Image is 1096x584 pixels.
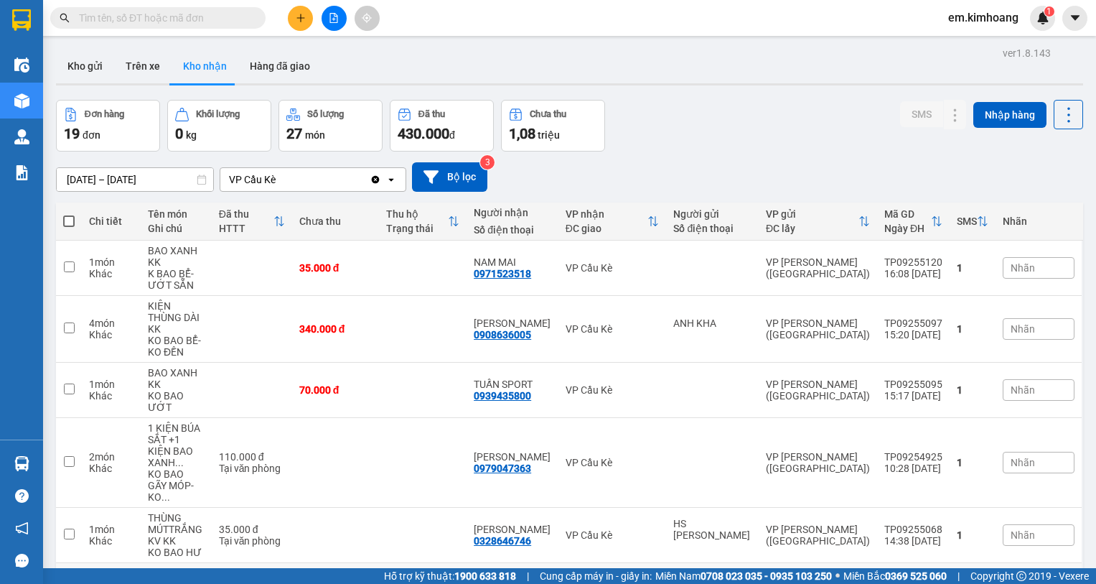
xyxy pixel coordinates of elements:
sup: 1 [1044,6,1054,17]
input: Selected VP Cầu Kè. [277,172,278,187]
th: Toggle SortBy [877,203,950,241]
div: VP Cầu Kè [566,457,660,468]
div: KIỆN THÙNG DÀI KK [148,300,205,335]
div: Người nhận [474,207,551,218]
div: VP Cầu Kè [566,262,660,274]
div: VP [PERSON_NAME] ([GEOGRAPHIC_DATA]) [766,379,870,402]
svg: open [385,174,397,185]
button: SMS [900,101,943,127]
div: 4 món [89,318,134,329]
span: search [60,13,70,23]
span: file-add [329,13,339,23]
div: Thu hộ [386,208,448,220]
div: ver 1.8.143 [1003,45,1051,61]
span: Hỗ trợ kỹ thuật: [384,568,516,584]
button: Số lượng27món [278,100,383,152]
div: 1 [957,384,988,396]
button: Bộ lọc [412,162,487,192]
span: 0 [175,125,183,142]
button: Hàng đã giao [238,49,322,83]
div: SMS [957,215,977,227]
div: KO BAO ƯỚT [148,390,205,413]
div: KO BAO GÃY MÓP- KO ĐỀN [148,468,205,503]
div: Tại văn phòng [219,463,285,474]
strong: 0369 525 060 [885,570,947,582]
span: ... [175,457,184,468]
div: NAM MAI [474,256,551,268]
button: Kho nhận [172,49,238,83]
span: kg [186,129,197,141]
div: THÙNG MÚTTRẮNG KV KK [148,512,205,547]
span: ⚪️ [835,573,840,579]
span: copyright [1016,571,1026,581]
div: 0908636005 [474,329,531,340]
th: Toggle SortBy [379,203,467,241]
button: plus [288,6,313,31]
span: em.kimhoang [937,9,1030,27]
div: Chi tiết [89,215,134,227]
div: Tên món [148,208,205,220]
span: notification [15,522,29,535]
div: 1 món [89,524,134,535]
span: Nhãn [1011,384,1035,396]
div: TP09255095 [884,379,942,390]
strong: 1900 633 818 [454,570,516,582]
img: warehouse-icon [14,456,29,471]
div: HS HOÀNG NHI [673,518,751,541]
div: Khác [89,463,134,474]
div: TP09255097 [884,318,942,329]
div: 70.000 đ [299,384,373,396]
span: 430.000 [398,125,449,142]
div: Mã GD [884,208,931,220]
div: Đã thu [418,109,445,119]
div: TÔ THI THI [474,524,551,535]
div: LÊ HÙNG [474,451,551,463]
span: Nhãn [1011,457,1035,468]
span: 1,08 [509,125,535,142]
button: aim [355,6,380,31]
span: Nhãn [1011,323,1035,335]
div: 16:08 [DATE] [884,268,942,279]
div: 1 [957,529,988,541]
div: Khác [89,390,134,402]
div: VP gửi [766,208,858,220]
div: Số điện thoại [474,224,551,236]
span: Nhãn [1011,262,1035,274]
button: Đã thu430.000đ [390,100,494,152]
div: Chưa thu [299,215,373,227]
div: Số điện thoại [673,223,751,234]
div: TUẤN SPORT [474,379,551,390]
div: 10:28 [DATE] [884,463,942,474]
div: VP [PERSON_NAME] ([GEOGRAPHIC_DATA]) [766,524,870,547]
span: Miền Nam [655,568,832,584]
div: VP Cầu Kè [229,172,276,187]
div: Khối lượng [196,109,240,119]
span: ... [161,491,170,503]
div: Đơn hàng [85,109,124,119]
th: Toggle SortBy [759,203,877,241]
div: 110.000 đ [219,451,285,463]
div: BAO XANH KK [148,367,205,390]
div: KO BAO HƯ [148,547,205,558]
div: HTTT [219,223,273,234]
div: 15:20 [DATE] [884,329,942,340]
div: Tại văn phòng [219,535,285,547]
svg: Clear value [370,174,381,185]
div: VP [PERSON_NAME] ([GEOGRAPHIC_DATA]) [766,451,870,474]
button: file-add [322,6,347,31]
div: VP [PERSON_NAME] ([GEOGRAPHIC_DATA]) [766,256,870,279]
div: TP09254925 [884,451,942,463]
span: 1 [1046,6,1051,17]
img: warehouse-icon [14,129,29,144]
span: đơn [83,129,100,141]
span: | [527,568,529,584]
img: warehouse-icon [14,57,29,73]
div: 15:17 [DATE] [884,390,942,402]
div: BAO XANH KK [148,245,205,268]
img: warehouse-icon [14,93,29,108]
img: solution-icon [14,165,29,180]
span: 19 [64,125,80,142]
div: Đã thu [219,208,273,220]
span: message [15,554,29,567]
div: 1 [957,457,988,468]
